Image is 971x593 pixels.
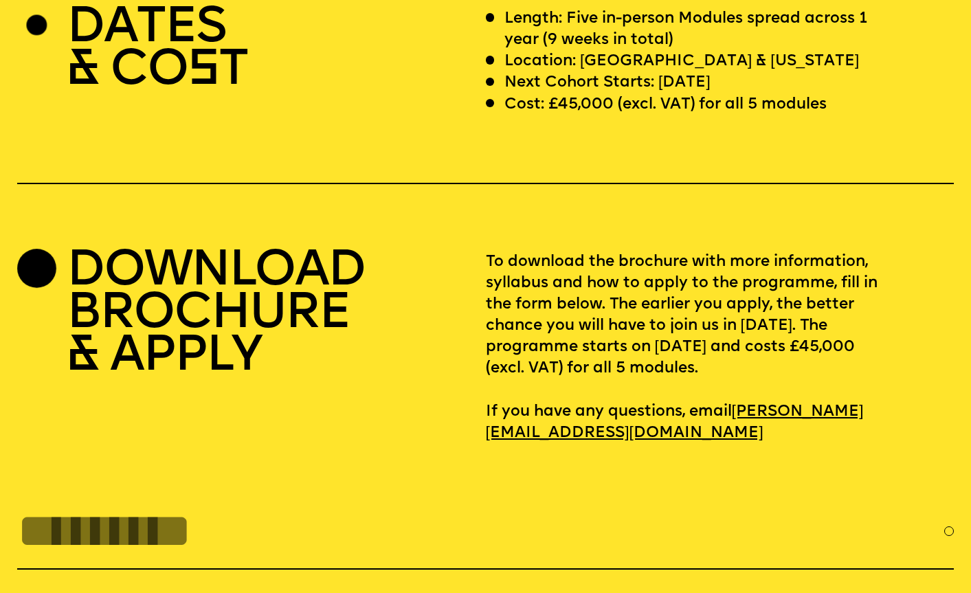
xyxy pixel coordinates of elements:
[486,251,955,444] p: To download the brochure with more information, syllabus and how to apply to the programme, fill ...
[504,8,896,51] p: Length: Five in-person Modules spread across 1 year (9 weeks in total)
[504,51,859,72] p: Location: [GEOGRAPHIC_DATA] & [US_STATE]
[188,47,219,96] span: S
[486,397,864,448] a: [PERSON_NAME][EMAIL_ADDRESS][DOMAIN_NAME]
[67,251,366,379] h2: DOWNLOAD BROCHURE & APPLY
[504,94,827,115] p: Cost: £45,000 (excl. VAT) for all 5 modules
[504,72,711,93] p: Next Cohort Starts: [DATE]
[67,8,248,93] h2: DATES & CO T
